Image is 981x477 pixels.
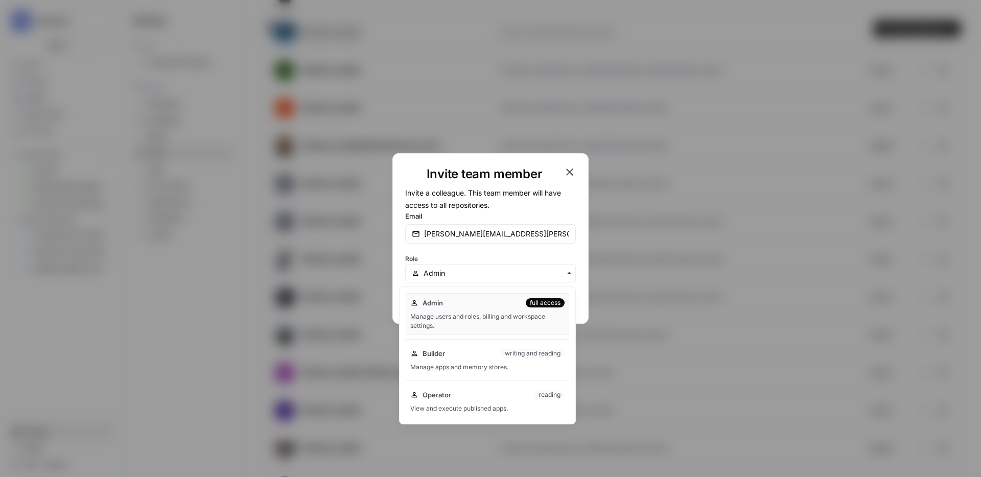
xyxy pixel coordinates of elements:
[424,268,569,278] input: Admin
[405,211,576,221] label: Email
[405,188,561,209] span: Invite a colleague. This team member will have access to all repositories.
[410,363,565,372] div: Manage apps and memory stores.
[526,298,565,307] div: full access
[410,312,565,330] div: Manage users and roles, billing and workspace settings.
[423,298,443,308] span: Admin
[405,255,418,263] span: Role
[423,390,451,400] span: Operator
[410,404,565,413] div: View and execute published apps.
[405,166,564,182] h1: Invite team member
[423,348,445,359] span: Builder
[424,229,569,239] input: email@company.com
[534,390,565,399] div: reading
[501,349,565,358] div: writing and reading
